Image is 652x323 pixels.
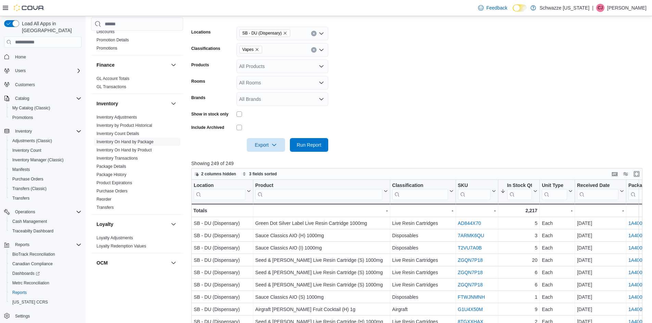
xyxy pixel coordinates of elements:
[10,250,58,258] a: BioTrack Reconciliation
[458,307,483,312] a: G1U4X50M
[458,282,483,287] a: ZGQN7P18
[542,244,573,252] div: Each
[577,183,618,200] div: Received Date
[542,183,567,189] div: Unit Type
[97,259,108,266] h3: OCM
[458,294,485,300] a: FTWJNMNH
[97,38,129,42] a: Promotion Details
[542,183,567,200] div: Unit Type
[255,183,382,200] div: Product
[319,96,324,102] button: Open list of options
[97,100,118,107] h3: Inventory
[12,67,81,75] span: Users
[169,61,178,69] button: Finance
[194,256,251,264] div: SB - DU (Dispensary)
[458,220,481,226] a: AD844X70
[251,138,281,152] span: Export
[577,256,624,264] div: [DATE]
[311,47,317,53] button: Clear input
[255,231,388,240] div: Sauce Classics AIO (H) 1000mg
[97,29,115,35] span: Discounts
[7,226,84,236] button: Traceabilty Dashboard
[191,79,205,84] label: Rooms
[10,279,52,287] a: Metrc Reconciliation
[191,62,209,68] label: Products
[10,194,32,202] a: Transfers
[191,111,229,117] label: Show in stock only
[19,20,81,34] span: Load All Apps in [GEOGRAPHIC_DATA]
[500,256,537,264] div: 20
[7,103,84,113] button: My Catalog (Classic)
[12,115,33,120] span: Promotions
[458,233,484,238] a: 7ARMK6QU
[194,293,251,301] div: SB - DU (Dispensary)
[91,28,183,55] div: Discounts & Promotions
[97,180,132,186] span: Product Expirations
[12,138,52,144] span: Adjustments (Classic)
[542,206,573,215] div: -
[10,175,46,183] a: Purchase Orders
[12,67,28,75] button: Users
[507,183,532,200] div: In Stock Qty
[607,4,647,12] p: [PERSON_NAME]
[392,231,453,240] div: Disposables
[392,183,453,200] button: Classification
[10,217,50,226] a: Cash Management
[500,281,537,289] div: 6
[577,219,624,227] div: [DATE]
[10,165,81,174] span: Manifests
[7,146,84,155] button: Inventory Count
[12,208,81,216] span: Operations
[97,259,168,266] button: OCM
[10,194,81,202] span: Transfers
[392,268,453,277] div: Live Resin Cartridges
[191,29,211,35] label: Locations
[458,206,496,215] div: -
[194,183,251,200] button: Location
[97,189,128,193] a: Purchase Orders
[12,167,30,172] span: Manifests
[12,271,40,276] span: Dashboards
[596,4,604,12] div: Clayton James Willison
[191,95,205,100] label: Brands
[577,183,618,189] div: Received Date
[542,256,573,264] div: Each
[12,290,27,295] span: Reports
[169,99,178,108] button: Inventory
[191,125,224,130] label: Include Archived
[12,280,49,286] span: Metrc Reconciliation
[319,80,324,85] button: Open list of options
[577,281,624,289] div: [DATE]
[10,185,49,193] a: Transfers (Classic)
[1,80,84,90] button: Customers
[193,206,251,215] div: Totals
[97,164,126,169] a: Package Details
[97,139,154,145] span: Inventory On Hand by Package
[10,260,81,268] span: Canadian Compliance
[1,66,84,76] button: Users
[255,244,388,252] div: Sauce Classics AIO (I) 1000mg
[194,244,251,252] div: SB - DU (Dispensary)
[14,4,44,11] img: Cova
[15,54,26,60] span: Home
[311,31,317,36] button: Clear input
[97,243,146,249] span: Loyalty Redemption Values
[169,259,178,267] button: OCM
[97,62,168,68] button: Finance
[500,219,537,227] div: 5
[622,170,630,178] button: Display options
[577,206,624,215] div: -
[319,31,324,36] button: Open list of options
[91,272,183,283] div: OCM
[500,305,537,313] div: 9
[542,305,573,313] div: Each
[542,219,573,227] div: Each
[255,183,388,200] button: Product
[10,260,55,268] a: Canadian Compliance
[194,183,245,200] div: Location
[97,115,137,120] a: Inventory Adjustments
[7,193,84,203] button: Transfers
[542,268,573,277] div: Each
[249,171,277,177] span: 3 fields sorted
